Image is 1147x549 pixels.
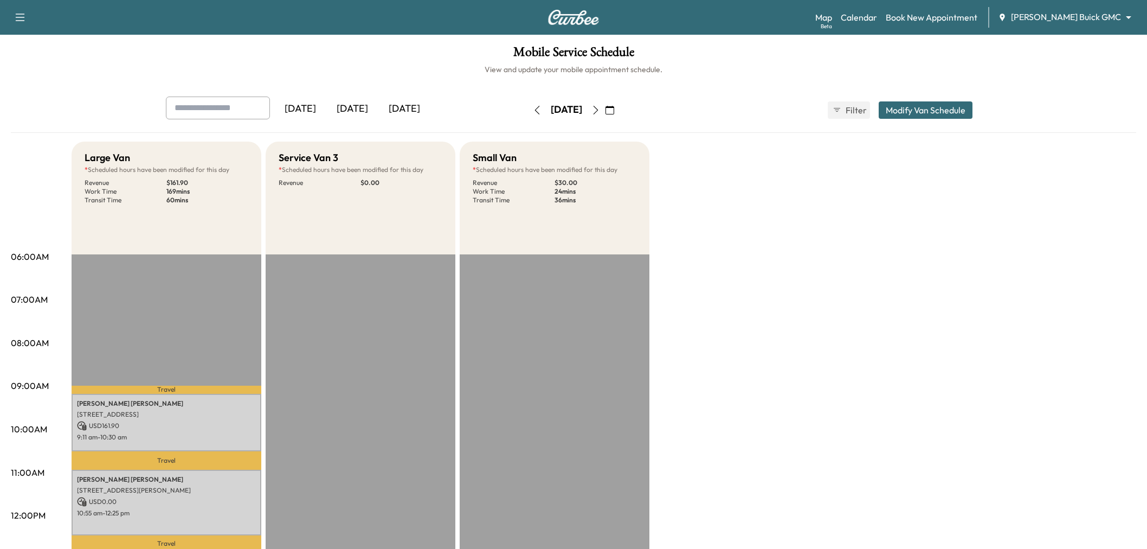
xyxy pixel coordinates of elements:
[274,97,326,122] div: [DATE]
[11,293,48,306] p: 07:00AM
[555,187,636,196] p: 24 mins
[828,101,870,119] button: Filter
[11,46,1136,64] h1: Mobile Service Schedule
[11,250,49,263] p: 06:00AM
[85,196,166,205] p: Transit Time
[166,178,248,187] p: $ 161.90
[11,336,49,349] p: 08:00AM
[11,466,44,479] p: 11:00AM
[85,165,248,174] p: Scheduled hours have been modified for this day
[11,423,47,436] p: 10:00AM
[473,165,636,174] p: Scheduled hours have been modified for this day
[473,187,555,196] p: Work Time
[555,178,636,187] p: $ 30.00
[473,196,555,205] p: Transit Time
[555,196,636,205] p: 36 mins
[11,509,46,522] p: 12:00PM
[378,97,430,122] div: [DATE]
[77,421,256,431] p: USD 161.90
[360,178,442,187] p: $ 0.00
[85,178,166,187] p: Revenue
[77,497,256,507] p: USD 0.00
[326,97,378,122] div: [DATE]
[841,11,877,24] a: Calendar
[72,451,261,470] p: Travel
[77,486,256,495] p: [STREET_ADDRESS][PERSON_NAME]
[879,101,972,119] button: Modify Van Schedule
[279,150,338,165] h5: Service Van 3
[77,509,256,518] p: 10:55 am - 12:25 pm
[846,104,865,117] span: Filter
[77,475,256,484] p: [PERSON_NAME] [PERSON_NAME]
[77,410,256,419] p: [STREET_ADDRESS]
[166,196,248,205] p: 60 mins
[886,11,977,24] a: Book New Appointment
[77,399,256,408] p: [PERSON_NAME] [PERSON_NAME]
[473,178,555,187] p: Revenue
[547,10,600,25] img: Curbee Logo
[551,103,582,117] div: [DATE]
[85,187,166,196] p: Work Time
[85,150,130,165] h5: Large Van
[1011,11,1121,23] span: [PERSON_NAME] Buick GMC
[473,150,517,165] h5: Small Van
[11,379,49,392] p: 09:00AM
[821,22,832,30] div: Beta
[11,64,1136,75] h6: View and update your mobile appointment schedule.
[166,187,248,196] p: 169 mins
[72,386,261,394] p: Travel
[77,433,256,442] p: 9:11 am - 10:30 am
[815,11,832,24] a: MapBeta
[279,165,442,174] p: Scheduled hours have been modified for this day
[279,178,360,187] p: Revenue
